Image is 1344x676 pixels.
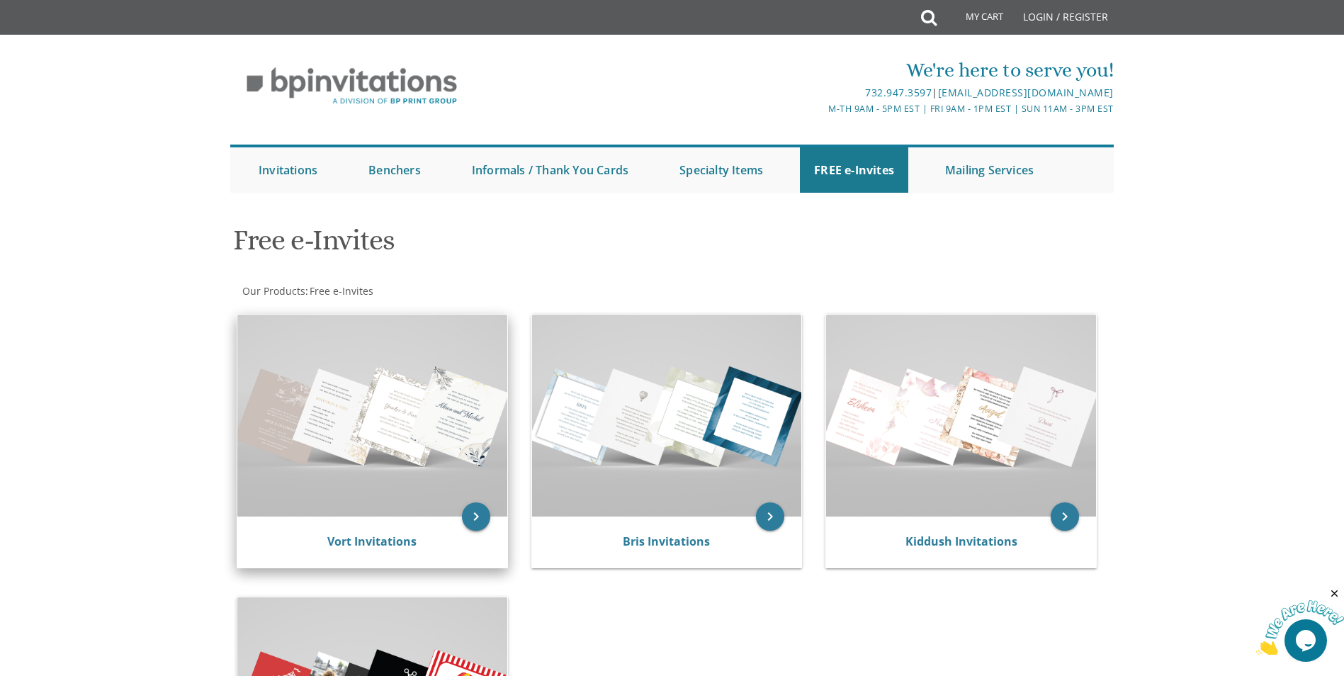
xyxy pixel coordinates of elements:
a: Our Products [241,284,305,298]
iframe: chat widget [1256,587,1344,655]
a: Mailing Services [931,147,1048,193]
img: BP Invitation Loft [230,57,473,116]
img: Kiddush Invitations [826,315,1096,517]
a: Specialty Items [665,147,777,193]
a: keyboard_arrow_right [756,502,784,531]
div: : [230,284,672,298]
div: | [526,84,1114,101]
a: Benchers [354,147,435,193]
h1: Free e-Invites [233,225,811,266]
a: FREE e-Invites [800,147,908,193]
img: Bris Invitations [532,315,802,517]
a: keyboard_arrow_right [1051,502,1079,531]
img: Vort Invitations [237,315,507,517]
a: Vort Invitations [327,534,417,549]
div: We're here to serve you! [526,56,1114,84]
a: Informals / Thank You Cards [458,147,643,193]
a: [EMAIL_ADDRESS][DOMAIN_NAME] [938,86,1114,99]
a: Invitations [244,147,332,193]
a: keyboard_arrow_right [462,502,490,531]
div: M-Th 9am - 5pm EST | Fri 9am - 1pm EST | Sun 11am - 3pm EST [526,101,1114,116]
span: Free e-Invites [310,284,373,298]
a: Free e-Invites [308,284,373,298]
a: 732.947.3597 [865,86,932,99]
a: Bris Invitations [623,534,710,549]
a: My Cart [935,1,1013,37]
a: Kiddush Invitations [905,534,1017,549]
